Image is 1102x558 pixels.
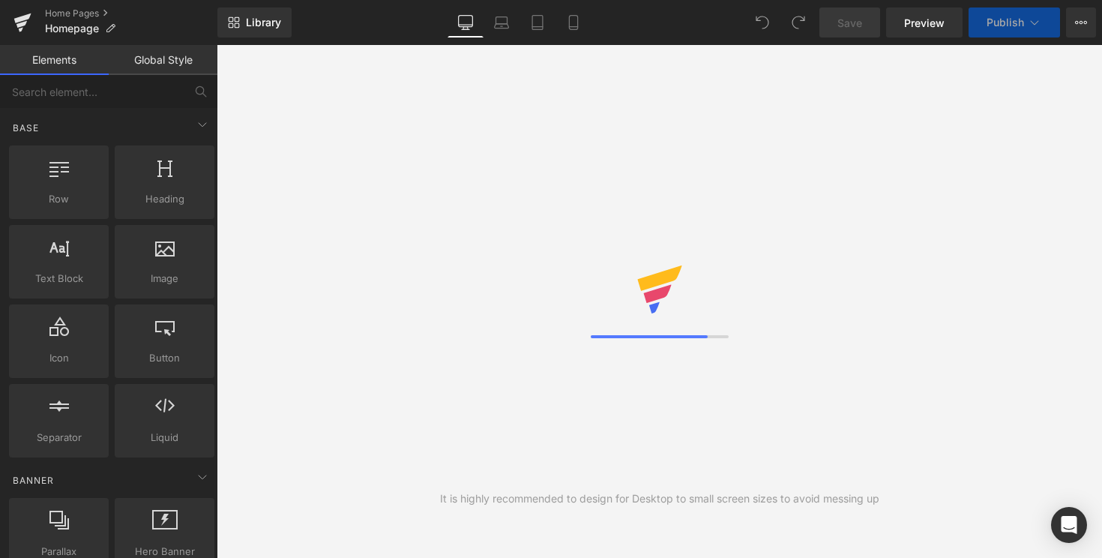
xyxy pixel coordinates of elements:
span: Homepage [45,22,99,34]
button: Publish [969,7,1060,37]
span: Liquid [119,430,210,445]
span: Library [246,16,281,29]
a: Desktop [448,7,484,37]
span: Heading [119,191,210,207]
span: Image [119,271,210,286]
a: Mobile [555,7,591,37]
button: Undo [747,7,777,37]
a: Tablet [520,7,555,37]
span: Preview [904,15,945,31]
div: It is highly recommended to design for Desktop to small screen sizes to avoid messing up [440,490,879,507]
a: Home Pages [45,7,217,19]
button: Redo [783,7,813,37]
span: Row [13,191,104,207]
a: Laptop [484,7,520,37]
span: Base [11,121,40,135]
a: Preview [886,7,963,37]
button: More [1066,7,1096,37]
span: Icon [13,350,104,366]
span: Text Block [13,271,104,286]
span: Publish [987,16,1024,28]
span: Save [837,15,862,31]
span: Banner [11,473,55,487]
a: Global Style [109,45,217,75]
a: New Library [217,7,292,37]
div: Open Intercom Messenger [1051,507,1087,543]
span: Button [119,350,210,366]
span: Separator [13,430,104,445]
